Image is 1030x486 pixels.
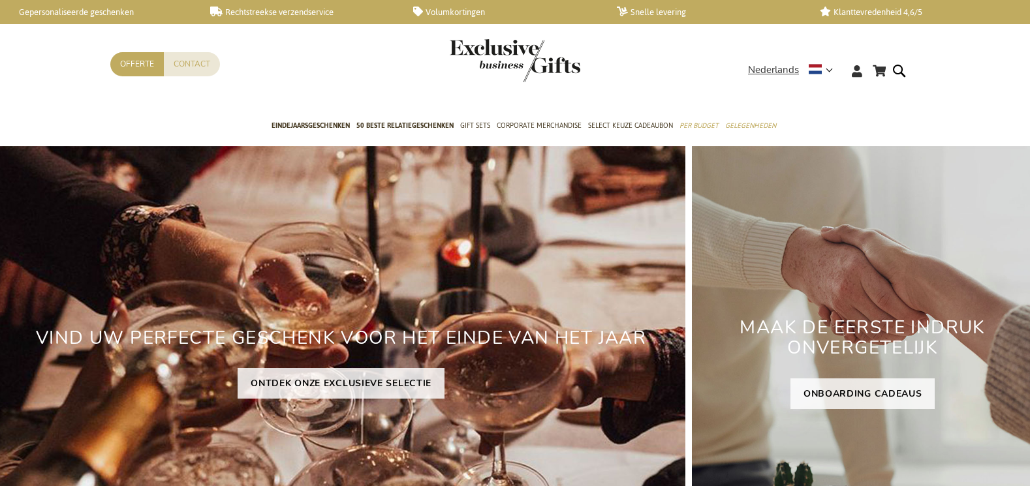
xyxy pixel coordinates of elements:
a: Volumkortingen [413,7,596,18]
img: Exclusive Business gifts logo [450,39,580,82]
a: ONBOARDING CADEAUS [790,378,935,409]
a: Rechtstreekse verzendservice [210,7,393,18]
a: Gelegenheden [725,110,776,143]
a: Gift Sets [460,110,490,143]
span: Nederlands [748,63,799,78]
span: Gelegenheden [725,119,776,132]
span: 50 beste relatiegeschenken [356,119,454,132]
span: Gift Sets [460,119,490,132]
a: Offerte [110,52,164,76]
a: store logo [450,39,515,82]
a: Gepersonaliseerde geschenken [7,7,189,18]
a: Eindejaarsgeschenken [272,110,350,143]
a: Klanttevredenheid 4,6/5 [820,7,1003,18]
a: ONTDEK ONZE EXCLUSIEVE SELECTIE [238,368,445,399]
a: Contact [164,52,220,76]
span: Select Keuze Cadeaubon [588,119,673,132]
span: Eindejaarsgeschenken [272,119,350,132]
a: Corporate Merchandise [497,110,582,143]
a: Per Budget [679,110,719,143]
span: Per Budget [679,119,719,132]
a: Snelle levering [617,7,800,18]
span: Corporate Merchandise [497,119,582,132]
a: Select Keuze Cadeaubon [588,110,673,143]
a: 50 beste relatiegeschenken [356,110,454,143]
